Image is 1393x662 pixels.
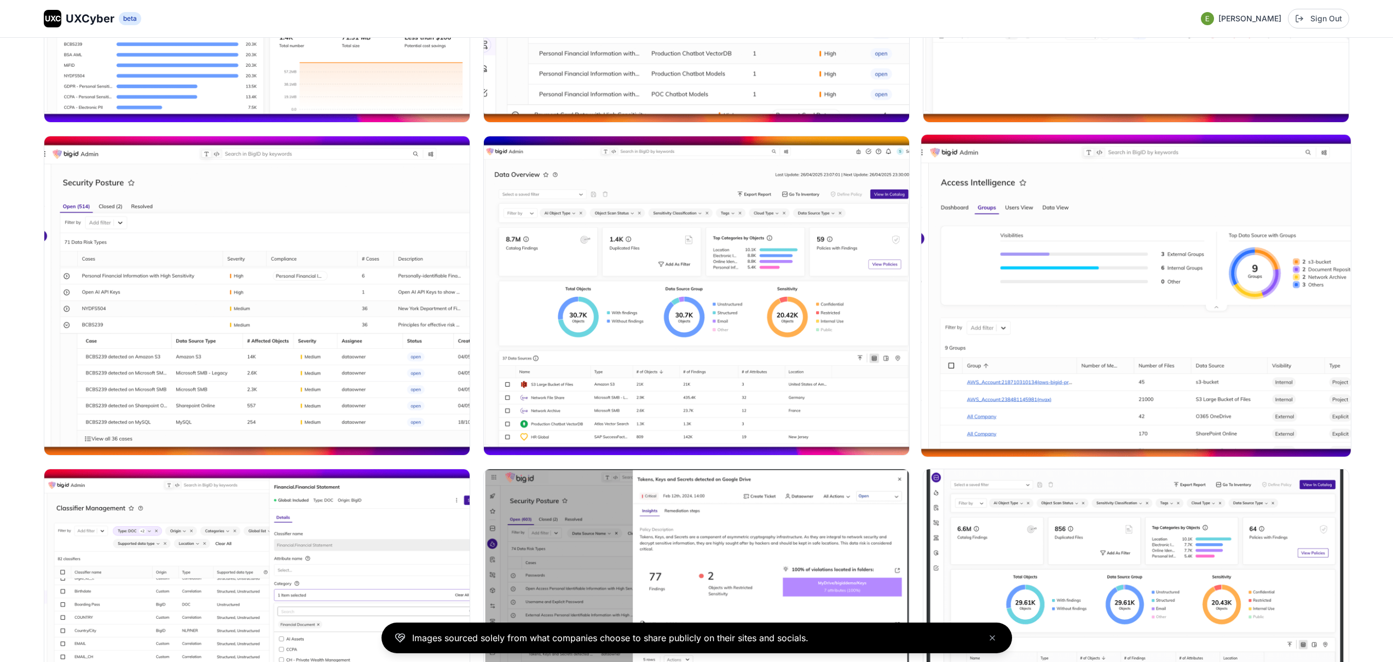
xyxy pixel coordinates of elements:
img: Profile [1201,12,1214,25]
span: UXC [45,13,61,24]
img: Bigid image 6 [921,135,1351,457]
img: Bigid image 5 [484,136,909,455]
button: Sign Out [1288,9,1349,28]
p: Images sourced solely from what companies choose to share publicly on their sites and socials. [412,631,808,644]
img: Bigid image 4 [44,136,470,455]
span: [PERSON_NAME] [1218,13,1281,24]
span: beta [119,12,141,25]
a: UXCUXCyberbeta [44,10,141,27]
button: Close banner [986,631,999,644]
span: UXCyber [66,11,114,26]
